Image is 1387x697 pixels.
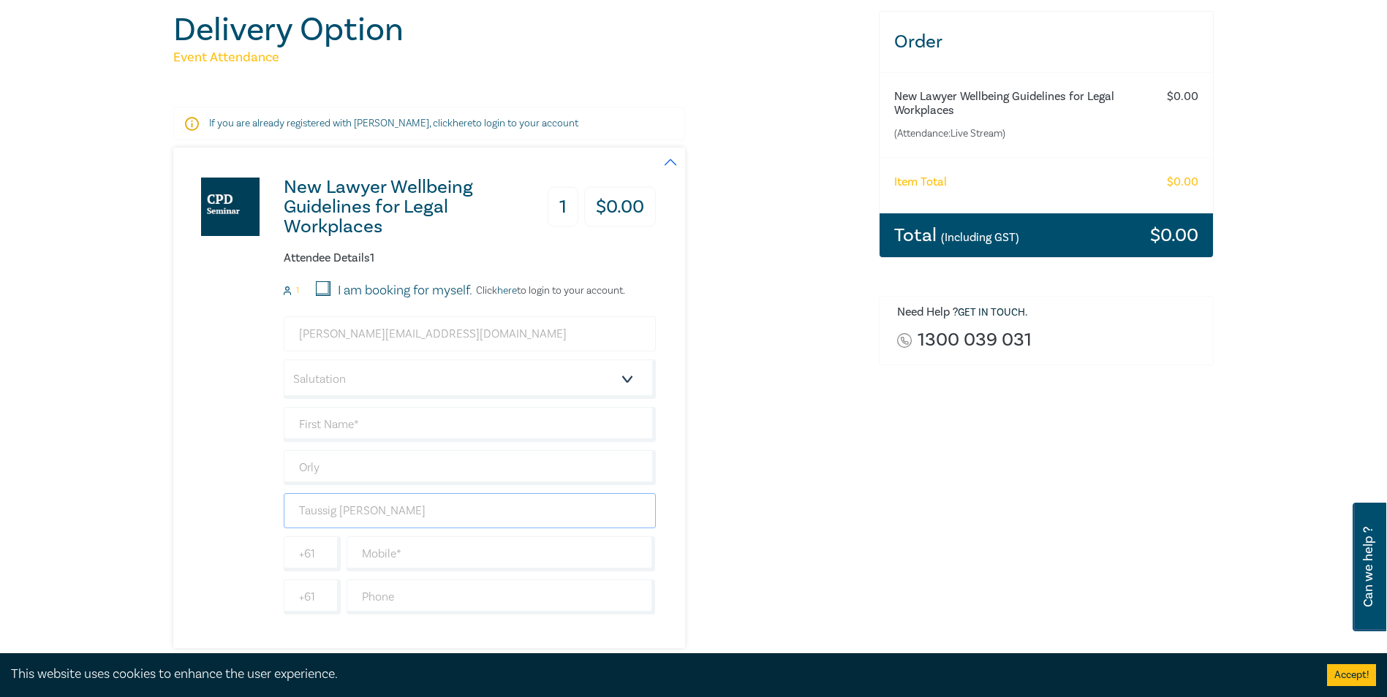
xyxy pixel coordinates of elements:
div: This website uses cookies to enhance the user experience. [11,665,1305,684]
h3: New Lawyer Wellbeing Guidelines for Legal Workplaces [284,178,524,237]
img: New Lawyer Wellbeing Guidelines for Legal Workplaces [201,178,260,236]
a: here [453,117,472,130]
h3: Order [880,12,1214,72]
h3: $ 0.00 [584,187,656,227]
label: I am booking for myself. [338,281,472,300]
h6: $ 0.00 [1167,175,1198,189]
button: Accept cookies [1327,664,1376,686]
input: +61 [284,579,341,614]
h6: Item Total [894,175,947,189]
h6: New Lawyer Wellbeing Guidelines for Legal Workplaces [894,90,1141,118]
h1: Delivery Option [173,11,861,49]
h3: 1 [548,187,578,227]
input: First Name* [284,407,656,442]
input: Mobile* [347,536,656,571]
input: Company [284,493,656,528]
input: Last Name* [284,450,656,485]
h6: Need Help ? . [897,305,1203,320]
h6: $ 0.00 [1167,90,1198,104]
a: Get in touch [958,306,1025,319]
small: 1 [296,286,299,296]
input: Phone [347,579,656,614]
h6: Attendee Details 1 [284,251,656,265]
small: (Attendance: Live Stream ) [894,126,1141,141]
p: If you are already registered with [PERSON_NAME], click to login to your account [209,116,649,131]
small: (Including GST) [941,230,1019,245]
a: 1300 039 031 [918,330,1032,350]
a: here [497,284,517,297]
input: +61 [284,536,341,571]
p: Click to login to your account. [472,285,625,297]
h3: Total [894,226,1019,245]
span: Can we help ? [1361,511,1375,622]
input: Attendee Email* [284,316,656,351]
h5: Event Attendance [173,49,861,66]
h3: $ 0.00 [1150,226,1198,245]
